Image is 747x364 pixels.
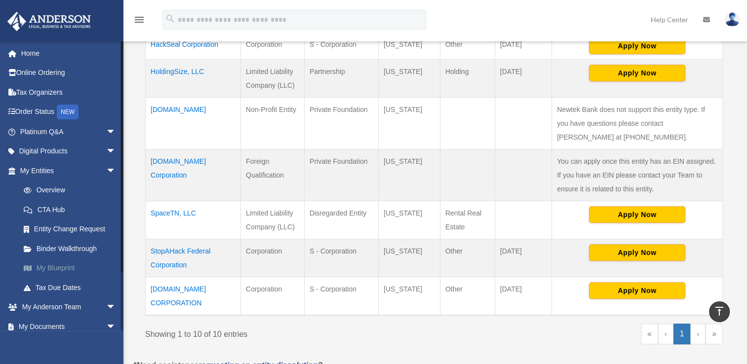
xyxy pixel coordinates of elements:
a: Tax Organizers [7,82,131,102]
a: My Documentsarrow_drop_down [7,317,131,336]
span: arrow_drop_down [106,122,126,142]
td: [US_STATE] [379,201,440,239]
td: [DOMAIN_NAME] Corporation [146,149,241,201]
i: search [165,13,176,24]
td: Private Foundation [305,97,379,149]
button: Apply Now [589,282,685,299]
td: Holding [440,59,495,97]
td: [US_STATE] [379,149,440,201]
td: Rental Real Estate [440,201,495,239]
span: arrow_drop_down [106,317,126,337]
span: arrow_drop_down [106,297,126,318]
button: Apply Now [589,37,685,54]
button: Apply Now [589,206,685,223]
td: HoldingSize, LLC [146,59,241,97]
td: Corporation [241,277,305,315]
span: arrow_drop_down [106,142,126,162]
td: SpaceTN, LLC [146,201,241,239]
a: Online Ordering [7,63,131,83]
a: CTA Hub [14,200,131,219]
a: My Anderson Teamarrow_drop_down [7,297,131,317]
td: Non-Profit Entity [241,97,305,149]
td: Limited Liability Company (LLC) [241,201,305,239]
a: Platinum Q&Aarrow_drop_down [7,122,131,142]
td: [US_STATE] [379,239,440,277]
a: Entity Change Request [14,219,131,239]
td: Limited Liability Company (LLC) [241,59,305,97]
td: [US_STATE] [379,59,440,97]
a: Tax Due Dates [14,278,131,297]
td: Private Foundation [305,149,379,201]
div: Showing 1 to 10 of 10 entries [145,324,427,341]
a: Order StatusNEW [7,102,131,122]
a: Home [7,43,131,63]
span: arrow_drop_down [106,161,126,181]
img: Anderson Advisors Platinum Portal [4,12,94,31]
td: You can apply once this entity has an EIN assigned. If you have an EIN please contact your Team t... [552,149,723,201]
td: Other [440,277,495,315]
i: vertical_align_top [713,305,725,317]
a: vertical_align_top [709,301,730,322]
button: Apply Now [589,244,685,261]
i: menu [133,14,145,26]
td: Newtek Bank does not support this entity type. If you have questions please contact [PERSON_NAME]... [552,97,723,149]
td: Other [440,239,495,277]
a: Overview [14,181,126,200]
td: [DATE] [495,277,551,315]
td: Corporation [241,32,305,59]
td: [DATE] [495,32,551,59]
td: Partnership [305,59,379,97]
td: S - Corporation [305,239,379,277]
td: [DOMAIN_NAME] CORPORATION [146,277,241,315]
button: Apply Now [589,65,685,81]
td: [US_STATE] [379,277,440,315]
td: StopAHack Federal Corporation [146,239,241,277]
td: S - Corporation [305,32,379,59]
td: Corporation [241,239,305,277]
a: My Blueprint [14,258,131,278]
td: Foreign Qualification [241,149,305,201]
td: [DOMAIN_NAME] [146,97,241,149]
a: First [641,324,658,344]
a: Digital Productsarrow_drop_down [7,142,131,161]
td: [DATE] [495,239,551,277]
td: Disregarded Entity [305,201,379,239]
td: Other [440,32,495,59]
td: [US_STATE] [379,32,440,59]
td: [US_STATE] [379,97,440,149]
a: Binder Walkthrough [14,239,131,258]
td: S - Corporation [305,277,379,315]
img: User Pic [725,12,740,27]
td: HackSeal Corporation [146,32,241,59]
td: [DATE] [495,59,551,97]
div: NEW [57,105,79,119]
a: menu [133,17,145,26]
a: My Entitiesarrow_drop_down [7,161,131,181]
